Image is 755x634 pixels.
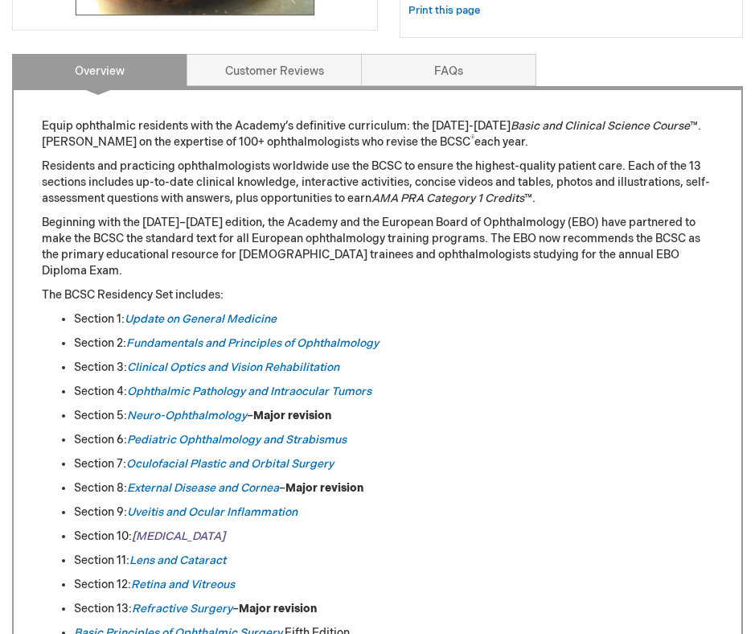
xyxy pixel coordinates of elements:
[129,554,226,567] a: Lens and Cataract
[127,360,339,374] a: Clinical Optics and Vision Rehabilitation
[12,54,187,86] a: Overview
[74,504,713,521] li: Section 9:
[126,457,334,471] a: Oculofacial Plastic and Orbital Surgery
[470,134,474,144] sup: ®
[511,119,690,133] em: Basic and Clinical Science Course
[127,505,297,519] a: Uveitis and Ocular Inflammation
[74,601,713,617] li: Section 13: –
[74,432,713,448] li: Section 6:
[42,158,713,207] p: Residents and practicing ophthalmologists worldwide use the BCSC to ensure the highest-quality pa...
[187,54,362,86] a: Customer Reviews
[361,54,536,86] a: FAQs
[131,578,235,591] a: Retina and Vitreous
[285,481,363,495] strong: Major revision
[74,480,713,496] li: Section 8: –
[74,456,713,472] li: Section 7:
[74,336,713,352] li: Section 2:
[371,191,524,205] em: AMA PRA Category 1 Credits
[74,553,713,569] li: Section 11:
[127,433,347,447] a: Pediatric Ophthalmology and Strabismus
[132,602,232,615] a: Refractive Surgery
[239,602,317,615] strong: Major revision
[42,118,713,150] p: Equip ophthalmic residents with the Academy’s definitive curriculum: the [DATE]-[DATE] ™. [PERSON...
[74,408,713,424] li: Section 5: –
[42,215,713,279] p: Beginning with the [DATE]–[DATE] edition, the Academy and the European Board of Ophthalmology (EB...
[127,385,371,398] a: Ophthalmic Pathology and Intraocular Tumors
[132,529,225,543] a: [MEDICAL_DATA]
[74,311,713,327] li: Section 1:
[127,409,247,422] a: Neuro-Ophthalmology
[127,481,279,495] a: External Disease and Cornea
[74,577,713,593] li: Section 12:
[125,312,277,326] a: Update on General Medicine
[408,1,480,21] a: Print this page
[253,409,331,422] strong: Major revision
[74,360,713,376] li: Section 3:
[74,384,713,400] li: Section 4:
[126,336,379,350] a: Fundamentals and Principles of Ophthalmology
[42,287,713,303] p: The BCSC Residency Set includes:
[74,529,713,545] li: Section 10:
